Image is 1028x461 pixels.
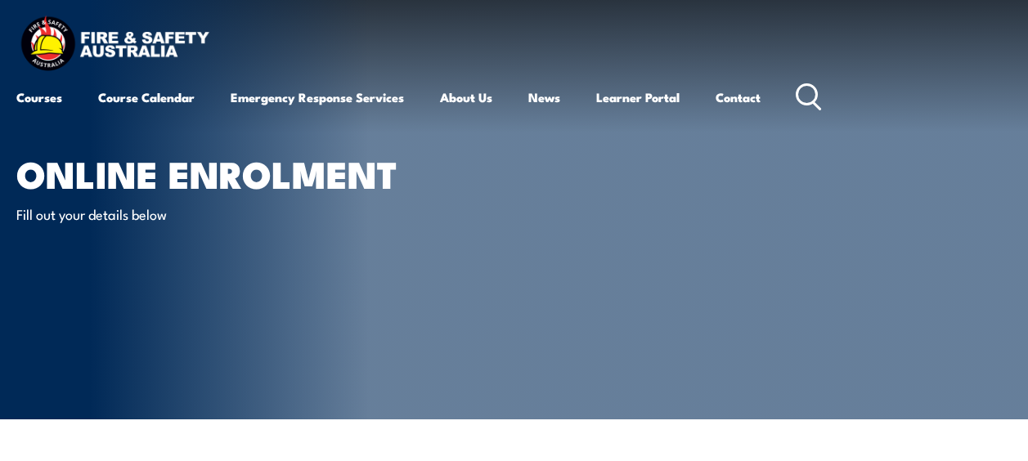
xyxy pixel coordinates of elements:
p: Fill out your details below [16,204,315,223]
a: Emergency Response Services [231,78,404,117]
a: Courses [16,78,62,117]
a: News [528,78,560,117]
a: About Us [440,78,492,117]
a: Contact [716,78,761,117]
h1: Online Enrolment [16,157,420,189]
a: Learner Portal [596,78,680,117]
a: Course Calendar [98,78,195,117]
